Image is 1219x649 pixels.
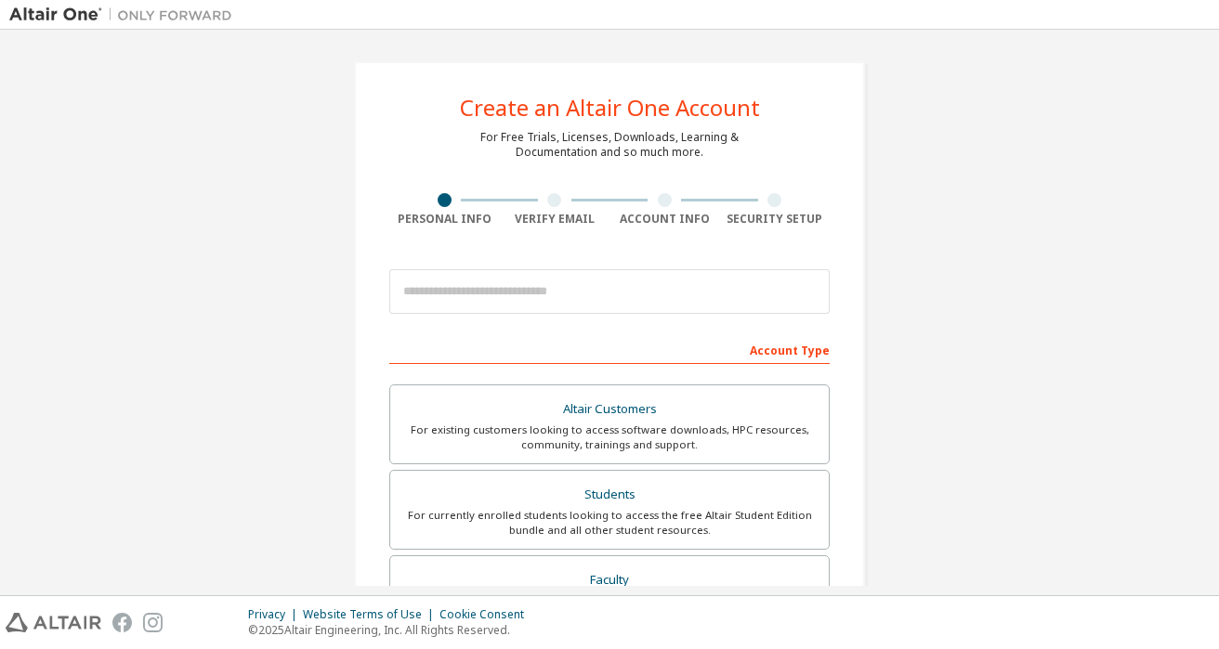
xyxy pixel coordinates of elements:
img: instagram.svg [143,613,163,632]
div: For currently enrolled students looking to access the free Altair Student Edition bundle and all ... [401,508,818,538]
div: Security Setup [720,212,831,227]
div: For Free Trials, Licenses, Downloads, Learning & Documentation and so much more. [480,130,739,160]
div: Create an Altair One Account [460,97,760,119]
div: Privacy [248,607,303,622]
div: Altair Customers [401,396,818,422]
div: Website Terms of Use [303,607,439,622]
div: Faculty [401,567,818,593]
div: Students [401,482,818,508]
p: © 2025 Altair Engineering, Inc. All Rights Reserved. [248,622,535,638]
div: Cookie Consent [439,607,535,622]
div: Verify Email [500,212,610,227]
div: Personal Info [389,212,500,227]
img: Altair One [9,6,242,24]
div: Account Type [389,334,830,364]
div: Account Info [609,212,720,227]
img: facebook.svg [112,613,132,632]
img: altair_logo.svg [6,613,101,632]
div: For existing customers looking to access software downloads, HPC resources, community, trainings ... [401,422,818,452]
